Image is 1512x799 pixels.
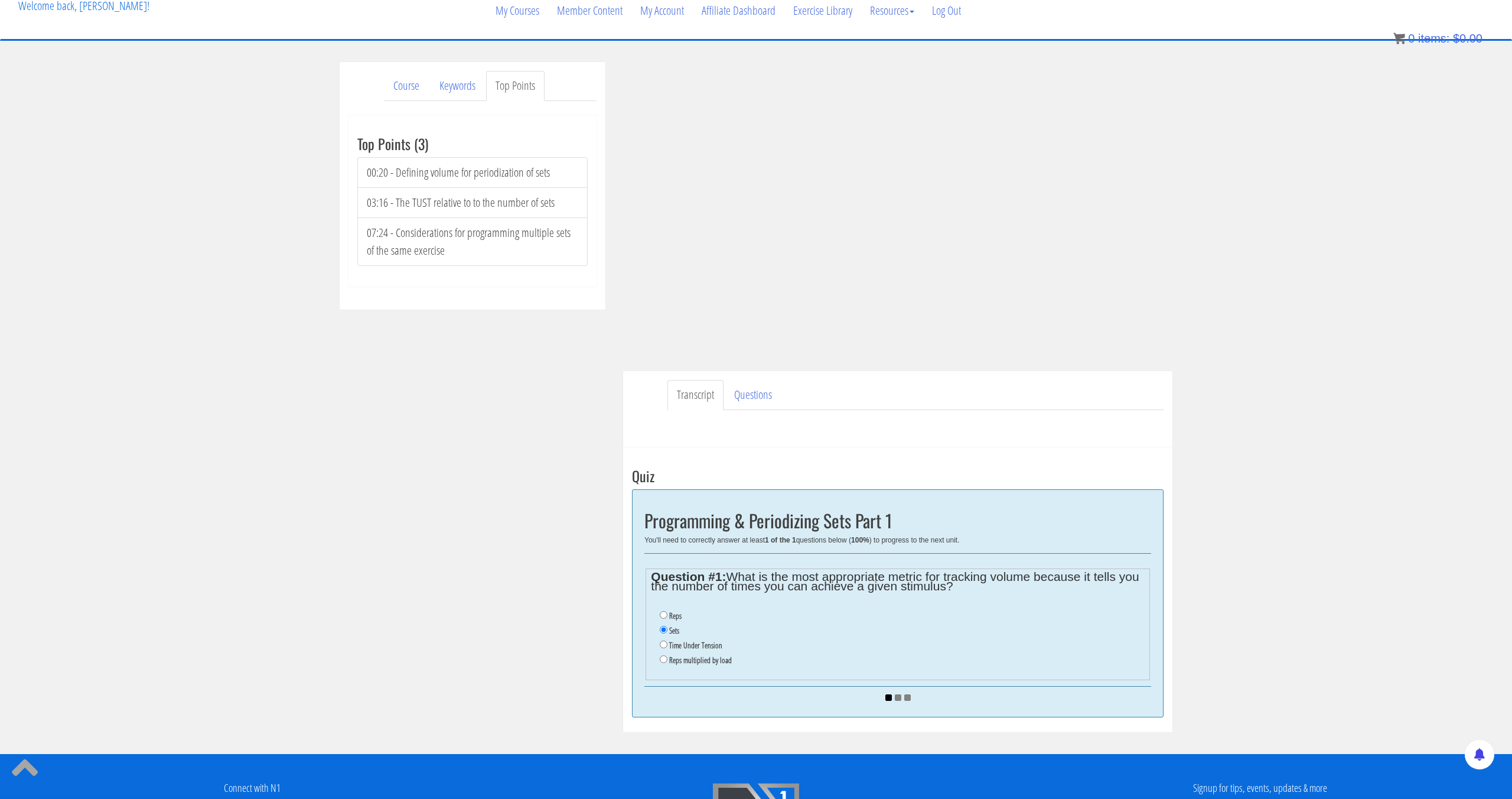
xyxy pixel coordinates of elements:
label: Sets [669,626,679,635]
div: You'll need to correctly answer at least questions below ( ) to progress to the next unit. [644,536,1151,544]
label: Time Under Tension [669,641,722,650]
a: Questions [725,380,781,410]
legend: What is the most appropriate metric for tracking volume because it tells you the number of times ... [651,572,1144,591]
h4: Signup for tips, events, updates & more [1017,782,1503,794]
img: icon11.png [1393,33,1405,44]
span: items: [1418,32,1449,45]
a: Top Points [486,71,545,101]
span: 0 [1408,32,1415,45]
label: Reps multiplied by load [669,655,732,665]
h4: Connect with N1 [9,782,495,794]
a: 0 items: $0.00 [1393,32,1482,45]
li: 07:24 - Considerations for programming multiple sets of the same exercise [357,217,588,266]
b: 1 of the 1 [765,536,796,544]
bdi: 0.00 [1453,32,1482,45]
a: Keywords [430,71,485,101]
b: 100% [851,536,869,544]
label: Reps [669,611,682,621]
h2: Programming & Periodizing Sets Part 1 [644,511,1151,530]
h3: Quiz [632,468,1164,483]
li: 03:16 - The TUST relative to to the number of sets [357,187,588,218]
span: $ [1453,32,1459,45]
a: Transcript [667,380,724,410]
strong: Question #1: [651,570,726,583]
li: 00:20 - Defining volume for periodization of sets [357,157,588,188]
h3: Top Points (3) [357,136,588,151]
img: ajax_loader.gif [885,694,911,701]
a: Course [384,71,429,101]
